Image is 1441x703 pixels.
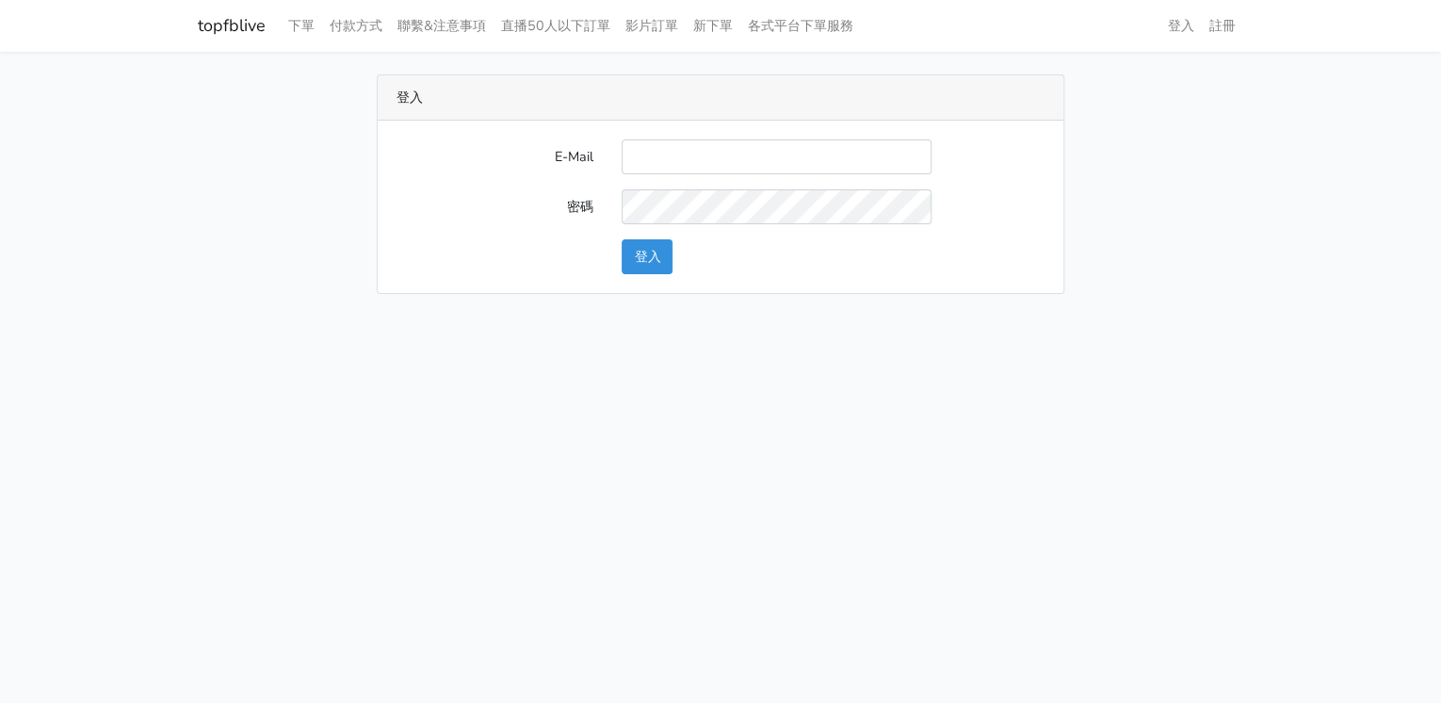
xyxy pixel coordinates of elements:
[198,8,266,44] a: topfblive
[494,8,618,44] a: 直播50人以下訂單
[686,8,740,44] a: 新下單
[378,75,1063,121] div: 登入
[390,8,494,44] a: 聯繫&注意事項
[281,8,322,44] a: 下單
[622,239,672,274] button: 登入
[618,8,686,44] a: 影片訂單
[1202,8,1243,44] a: 註冊
[382,189,607,224] label: 密碼
[382,139,607,174] label: E-Mail
[1160,8,1202,44] a: 登入
[740,8,861,44] a: 各式平台下單服務
[322,8,390,44] a: 付款方式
